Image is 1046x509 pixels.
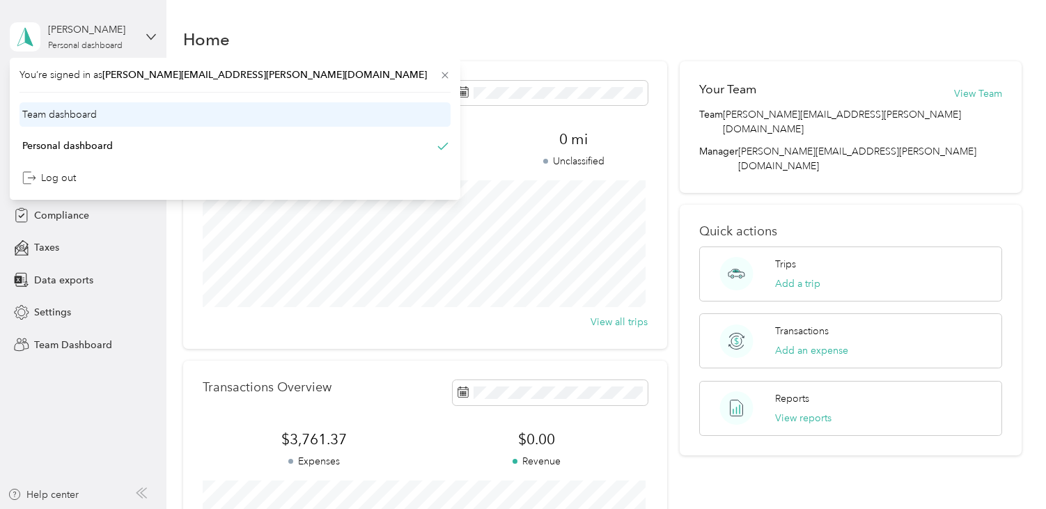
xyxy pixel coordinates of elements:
[34,305,71,320] span: Settings
[34,273,93,288] span: Data exports
[183,32,230,47] h1: Home
[22,107,97,122] div: Team dashboard
[22,171,76,185] div: Log out
[723,107,1003,136] span: [PERSON_NAME][EMAIL_ADDRESS][PERSON_NAME][DOMAIN_NAME]
[699,144,738,173] span: Manager
[8,487,79,502] button: Help center
[34,240,59,255] span: Taxes
[34,338,112,352] span: Team Dashboard
[699,81,756,98] h2: Your Team
[48,22,135,37] div: [PERSON_NAME]
[203,430,426,449] span: $3,761.37
[775,276,820,291] button: Add a trip
[775,343,848,358] button: Add an expense
[775,324,829,338] p: Transactions
[34,208,89,223] span: Compliance
[102,69,427,81] span: [PERSON_NAME][EMAIL_ADDRESS][PERSON_NAME][DOMAIN_NAME]
[775,391,809,406] p: Reports
[48,42,123,50] div: Personal dashboard
[738,146,976,172] span: [PERSON_NAME][EMAIL_ADDRESS][PERSON_NAME][DOMAIN_NAME]
[775,411,832,425] button: View reports
[699,224,1003,239] p: Quick actions
[203,380,331,395] p: Transactions Overview
[968,431,1046,509] iframe: Everlance-gr Chat Button Frame
[203,454,426,469] p: Expenses
[22,139,113,153] div: Personal dashboard
[954,86,1002,101] button: View Team
[591,315,648,329] button: View all trips
[499,130,648,149] span: 0 mi
[699,107,723,136] span: Team
[19,68,451,82] span: You’re signed in as
[499,154,648,169] p: Unclassified
[775,257,796,272] p: Trips
[426,454,648,469] p: Revenue
[426,430,648,449] span: $0.00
